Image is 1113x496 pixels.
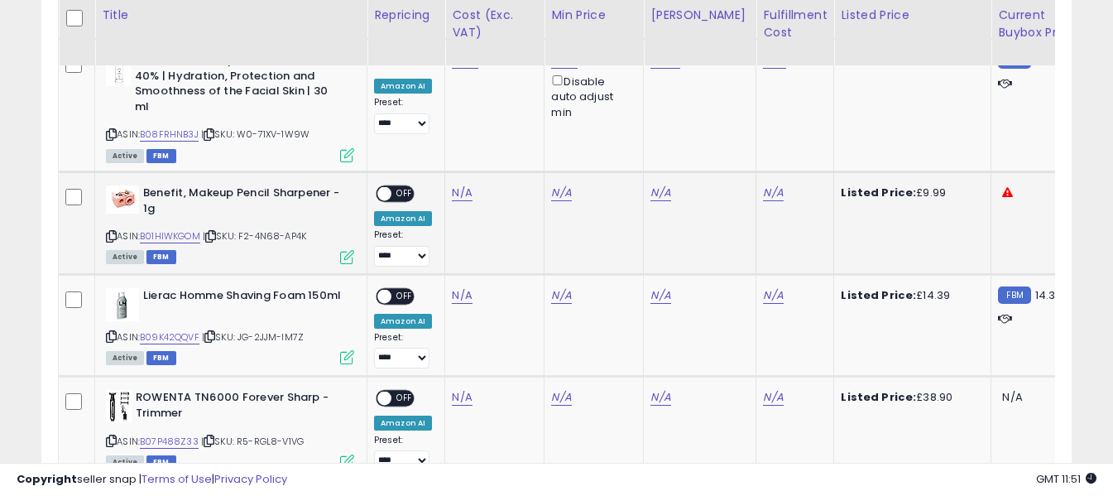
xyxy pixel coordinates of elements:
[374,7,438,24] div: Repricing
[143,288,344,308] b: Lierac Homme Shaving Foam 150ml
[1002,389,1022,405] span: N/A
[452,287,472,304] a: N/A
[841,288,978,303] div: £14.39
[106,149,144,163] span: All listings currently available for purchase on Amazon
[140,330,199,344] a: B09K42QQVF
[841,390,978,405] div: £38.90
[146,351,176,365] span: FBM
[140,128,199,142] a: B08FRHNB3J
[146,149,176,163] span: FBM
[374,314,432,329] div: Amazon AI
[203,229,306,243] span: | SKU: F2-4N68-AP4K
[214,471,287,487] a: Privacy Policy
[452,185,472,201] a: N/A
[452,389,472,406] a: N/A
[374,332,432,369] div: Preset:
[374,79,432,94] div: Amazon AI
[106,390,132,423] img: 4172Dw7gTKL._SL40_.jpg
[106,53,354,161] div: ASIN:
[17,472,287,488] div: seller snap | |
[136,390,337,425] b: ROWENTA TN6000 Forever Sharp - Trimmer
[841,7,984,24] div: Listed Price
[551,185,571,201] a: N/A
[106,53,131,86] img: 31t52gh8tfL._SL40_.jpg
[551,389,571,406] a: N/A
[374,435,432,472] div: Preset:
[143,185,344,220] b: Benefit, Makeup Pencil Sharpener - 1g
[135,53,336,118] b: APIS Ferulic Terapis Ferulic Acid 40% | Hydration, Protection and Smoothness of the Facial Skin |...
[374,211,432,226] div: Amazon AI
[1036,471,1096,487] span: 2025-10-10 11:51 GMT
[763,389,783,406] a: N/A
[763,7,827,41] div: Fulfillment Cost
[374,416,432,431] div: Amazon AI
[140,435,199,449] a: B07P488Z33
[374,229,432,267] div: Preset:
[201,435,304,448] span: | SKU: R5-RGL8-V1VG
[998,7,1083,41] div: Current Buybox Price
[106,288,354,364] div: ASIN:
[551,72,631,120] div: Disable auto adjust min
[374,97,432,134] div: Preset:
[763,287,783,304] a: N/A
[551,7,636,24] div: Min Price
[202,330,304,344] span: | SKU: JG-2JJM-IM7Z
[106,288,139,321] img: 3104oAnRKzL._SL40_.jpg
[1035,287,1063,303] span: 14.39
[650,7,749,24] div: [PERSON_NAME]
[841,185,978,200] div: £9.99
[391,392,418,406] span: OFF
[106,185,354,262] div: ASIN:
[142,471,212,487] a: Terms of Use
[650,185,670,201] a: N/A
[106,351,144,365] span: All listings currently available for purchase on Amazon
[17,471,77,487] strong: Copyright
[841,287,916,303] b: Listed Price:
[650,287,670,304] a: N/A
[998,287,1030,304] small: FBM
[841,185,916,200] b: Listed Price:
[551,287,571,304] a: N/A
[452,7,537,41] div: Cost (Exc. VAT)
[650,389,670,406] a: N/A
[140,229,200,243] a: B01HIWKGOM
[106,390,354,467] div: ASIN:
[106,250,144,264] span: All listings currently available for purchase on Amazon
[201,128,309,141] span: | SKU: W0-71XV-1W9W
[102,7,360,24] div: Title
[146,250,176,264] span: FBM
[841,389,916,405] b: Listed Price:
[763,185,783,201] a: N/A
[106,185,139,214] img: 31iQpauGevS._SL40_.jpg
[391,289,418,303] span: OFF
[391,187,418,201] span: OFF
